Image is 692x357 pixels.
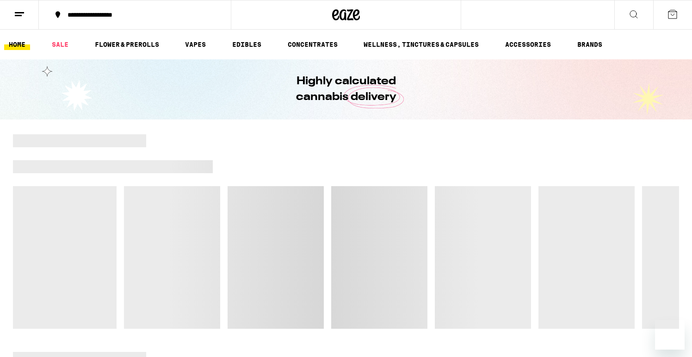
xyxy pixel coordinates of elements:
a: VAPES [180,39,210,50]
a: FLOWER & PREROLLS [90,39,164,50]
iframe: Button to launch messaging window [655,320,685,350]
a: EDIBLES [228,39,266,50]
a: HOME [4,39,30,50]
h1: Highly calculated cannabis delivery [270,74,422,105]
a: WELLNESS, TINCTURES & CAPSULES [359,39,483,50]
a: BRANDS [573,39,607,50]
a: SALE [47,39,73,50]
a: CONCENTRATES [283,39,342,50]
a: ACCESSORIES [500,39,556,50]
